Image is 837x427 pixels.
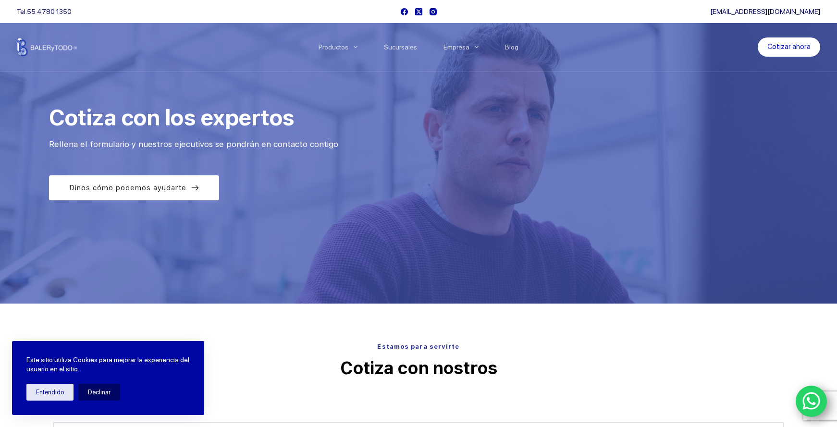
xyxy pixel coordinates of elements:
[49,139,338,149] span: Rellena el formulario y nuestros ejecutivos se pondrán en contacto contigo
[796,386,827,417] a: WhatsApp
[53,356,784,380] p: Cotiza con nostros
[27,8,72,15] a: 55 4780 1350
[758,37,820,57] a: Cotizar ahora
[401,8,408,15] a: Facebook
[49,104,294,131] span: Cotiza con los expertos
[17,8,72,15] span: Tel.
[710,8,820,15] a: [EMAIL_ADDRESS][DOMAIN_NAME]
[26,355,190,374] p: Este sitio utiliza Cookies para mejorar la experiencia del usuario en el sitio.
[377,343,459,350] span: Estamos para servirte
[26,384,74,401] button: Entendido
[430,8,437,15] a: Instagram
[49,175,219,200] a: Dinos cómo podemos ayudarte
[415,8,422,15] a: X (Twitter)
[17,38,77,56] img: Balerytodo
[306,23,532,71] nav: Menu Principal
[69,182,186,194] span: Dinos cómo podemos ayudarte
[78,384,120,401] button: Declinar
